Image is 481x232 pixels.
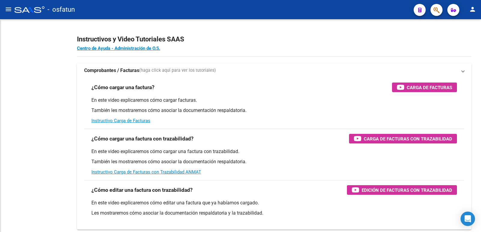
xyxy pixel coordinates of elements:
span: Carga de Facturas con Trazabilidad [364,135,452,143]
p: También les mostraremos cómo asociar la documentación respaldatoria. [91,107,457,114]
span: - osfatun [47,3,75,16]
button: Carga de Facturas [392,83,457,92]
a: Centro de Ayuda - Administración de O.S. [77,46,160,51]
button: Carga de Facturas con Trazabilidad [349,134,457,143]
h3: ¿Cómo cargar una factura? [91,83,155,92]
button: Edición de Facturas con Trazabilidad [347,185,457,195]
mat-expansion-panel-header: Comprobantes / Facturas(haga click aquí para ver los tutoriales) [77,63,471,78]
mat-icon: menu [5,6,12,13]
span: Edición de Facturas con Trazabilidad [362,186,452,194]
div: Comprobantes / Facturas(haga click aquí para ver los tutoriales) [77,78,471,230]
h2: Instructivos y Video Tutoriales SAAS [77,34,471,45]
a: Instructivo Carga de Facturas [91,118,150,123]
h3: ¿Cómo editar una factura con trazabilidad? [91,186,193,194]
p: En este video explicaremos cómo editar una factura que ya habíamos cargado. [91,200,457,206]
div: Open Intercom Messenger [461,212,475,226]
span: Carga de Facturas [407,84,452,91]
h3: ¿Cómo cargar una factura con trazabilidad? [91,134,194,143]
p: En este video explicaremos cómo cargar una factura con trazabilidad. [91,148,457,155]
strong: Comprobantes / Facturas [84,67,139,74]
p: En este video explicaremos cómo cargar facturas. [91,97,457,104]
p: Les mostraremos cómo asociar la documentación respaldatoria y la trazabilidad. [91,210,457,216]
span: (haga click aquí para ver los tutoriales) [139,67,216,74]
a: Instructivo Carga de Facturas con Trazabilidad ANMAT [91,169,201,175]
p: También les mostraremos cómo asociar la documentación respaldatoria. [91,158,457,165]
mat-icon: person [469,6,476,13]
